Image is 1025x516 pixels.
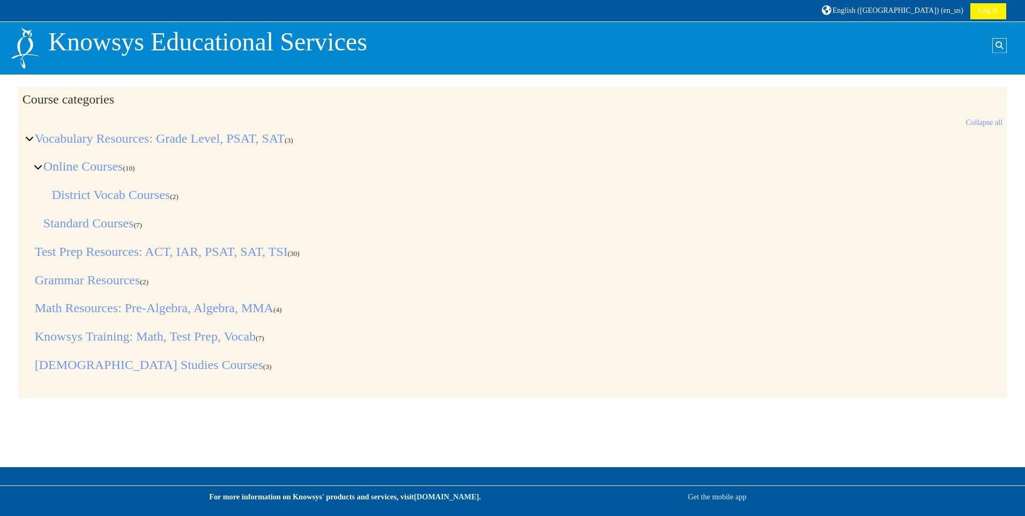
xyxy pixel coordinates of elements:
[263,363,272,371] span: Number of courses
[23,92,1003,107] h2: Course categories
[48,26,367,57] p: Knowsys Educational Services
[35,245,288,259] a: Test Prep Resources: ACT, IAR, PSAT, SAT, TSI
[52,188,170,202] a: District Vocab Courses
[209,492,481,501] strong: For more information on Knowsys' products and services, visit .
[970,3,1006,19] a: Log in
[273,306,282,314] span: Number of courses
[133,221,142,229] span: Number of courses
[35,358,263,372] a: [DEMOGRAPHIC_DATA] Studies Courses
[833,6,963,14] span: English ([GEOGRAPHIC_DATA]) ‎(en_us)‎
[414,492,479,501] a: [DOMAIN_NAME]
[35,273,140,287] a: Grammar Resources
[123,164,135,172] span: Number of courses
[170,193,179,201] span: Number of courses
[35,131,285,145] a: Vocabulary Resources: Grade Level, PSAT, SAT
[43,159,123,173] a: Online Courses
[256,334,264,342] span: Number of courses
[140,278,148,286] span: Number of courses
[966,118,1003,127] a: Collapse all
[10,26,40,70] img: Logo
[688,492,746,501] a: Get the mobile app
[285,136,293,144] span: Number of courses
[820,2,965,19] a: English ([GEOGRAPHIC_DATA]) ‎(en_us)‎
[10,43,40,51] a: Home
[35,329,256,343] a: Knowsys Training: Math, Test Prep, Vocab
[288,249,300,257] span: Number of courses
[43,216,134,230] a: Standard Courses
[35,301,273,315] a: Math Resources: Pre-Algebra, Algebra, MMA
